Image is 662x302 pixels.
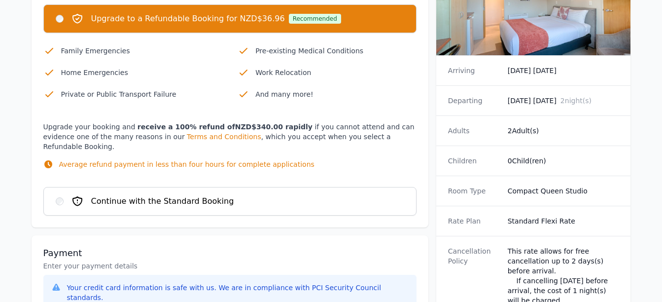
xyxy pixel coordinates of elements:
span: Upgrade to a Refundable Booking for NZD$36.96 [91,13,285,25]
dd: 2 Adult(s) [508,126,619,136]
div: Recommended [289,14,341,24]
p: Home Emergencies [61,67,222,78]
p: Family Emergencies [61,45,222,57]
p: Private or Public Transport Failure [61,88,222,100]
p: And many more! [255,88,417,100]
p: Pre-existing Medical Conditions [255,45,417,57]
dd: Standard Flexi Rate [508,216,619,226]
dd: Compact Queen Studio [508,186,619,196]
p: Work Relocation [255,67,417,78]
dt: Children [448,156,500,166]
span: 2 night(s) [560,97,592,105]
dt: Rate Plan [448,216,500,226]
dd: [DATE] [DATE] [508,96,619,106]
span: Continue with the Standard Booking [91,195,234,207]
dt: Room Type [448,186,500,196]
p: Upgrade your booking and if you cannot attend and can evidence one of the many reasons in our , w... [43,122,417,179]
dt: Adults [448,126,500,136]
h3: Payment [43,247,417,259]
dd: [DATE] [DATE] [508,66,619,75]
dd: 0 Child(ren) [508,156,619,166]
dt: Arriving [448,66,500,75]
dt: Departing [448,96,500,106]
p: Enter your payment details [43,261,417,271]
p: Average refund payment in less than four hours for complete applications [59,159,314,169]
a: Terms and Conditions [187,133,261,141]
strong: receive a 100% refund of NZD$340.00 rapidly [138,123,313,131]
